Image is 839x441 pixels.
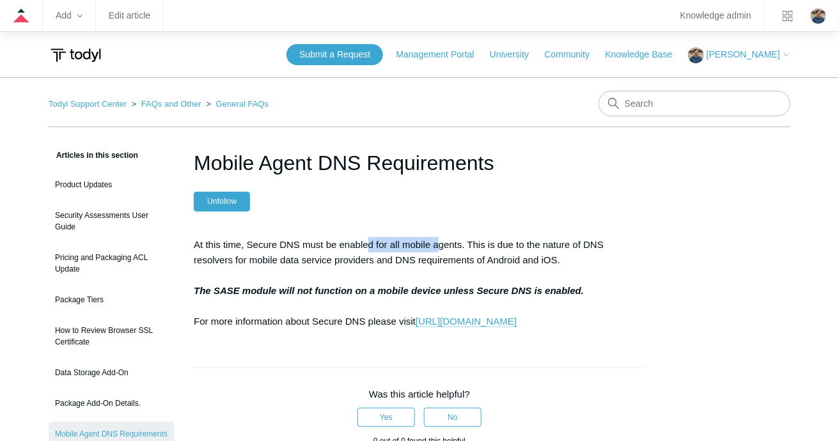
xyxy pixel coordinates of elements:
a: Security Assessments User Guide [49,203,175,239]
a: University [490,48,542,61]
strong: The SASE module will not function on a mobile device unless Secure DNS is enabled. [194,285,584,296]
button: This article was helpful [357,408,415,427]
span: [PERSON_NAME] [707,49,780,59]
span: Was this article helpful? [369,389,470,399]
button: [PERSON_NAME] [688,47,790,63]
a: Product Updates [49,173,175,197]
img: Todyl Support Center Help Center home page [49,43,103,67]
a: Package Tiers [49,288,175,312]
zd-hc-trigger: Click your profile icon to open the profile menu [811,8,826,24]
a: General FAQs [216,99,269,109]
a: Submit a Request [286,44,383,65]
button: Unfollow Article [194,192,250,211]
img: user avatar [811,8,826,24]
p: At this time, Secure DNS must be enabled for all mobile agents. This is due to the nature of DNS ... [194,237,645,329]
input: Search [599,91,790,116]
a: Pricing and Packaging ACL Update [49,245,175,281]
a: Todyl Support Center [49,99,127,109]
a: Knowledge admin [680,12,751,19]
h1: Mobile Agent DNS Requirements [194,148,645,178]
a: How to Review Browser SSL Certificate [49,318,175,354]
a: FAQs and Other [141,99,201,109]
a: Community [545,48,603,61]
a: [URL][DOMAIN_NAME] [416,316,517,327]
a: Package Add-On Details. [49,391,175,415]
a: Edit article [109,12,150,19]
li: FAQs and Other [129,99,204,109]
a: Data Storage Add-On [49,360,175,385]
zd-hc-trigger: Add [56,12,82,19]
a: Knowledge Base [606,48,686,61]
li: General FAQs [204,99,269,109]
li: Todyl Support Center [49,99,129,109]
span: Articles in this section [49,151,138,160]
button: This article was not helpful [424,408,482,427]
a: Management Portal [396,48,487,61]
